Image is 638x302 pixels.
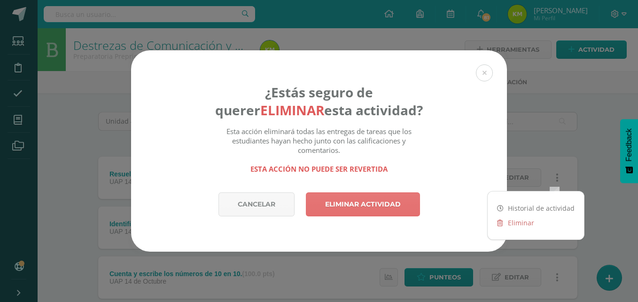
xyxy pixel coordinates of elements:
h4: ¿Estás seguro de querer esta actividad? [215,83,423,119]
a: Historial de actividad [488,201,584,215]
a: Eliminar actividad [306,192,420,216]
a: Cancelar [218,192,295,216]
button: Close (Esc) [476,64,493,81]
strong: eliminar [260,101,324,119]
a: Eliminar [488,215,584,230]
span: Feedback [625,128,633,161]
strong: Esta acción no puede ser revertida [250,164,388,174]
div: Esta acción eliminará todas las entregas de tareas que los estudiantes hayan hecho junto con las ... [215,127,423,174]
button: Feedback - Mostrar encuesta [620,119,638,183]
